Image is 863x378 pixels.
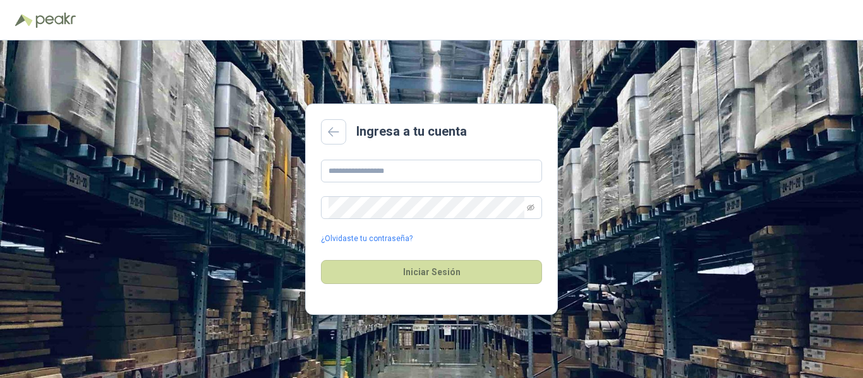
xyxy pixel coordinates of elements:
img: Logo [15,14,33,27]
a: ¿Olvidaste tu contraseña? [321,233,413,245]
h2: Ingresa a tu cuenta [356,122,467,141]
span: eye-invisible [527,204,534,211]
button: Iniciar Sesión [321,260,542,284]
img: Peakr [35,13,76,28]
